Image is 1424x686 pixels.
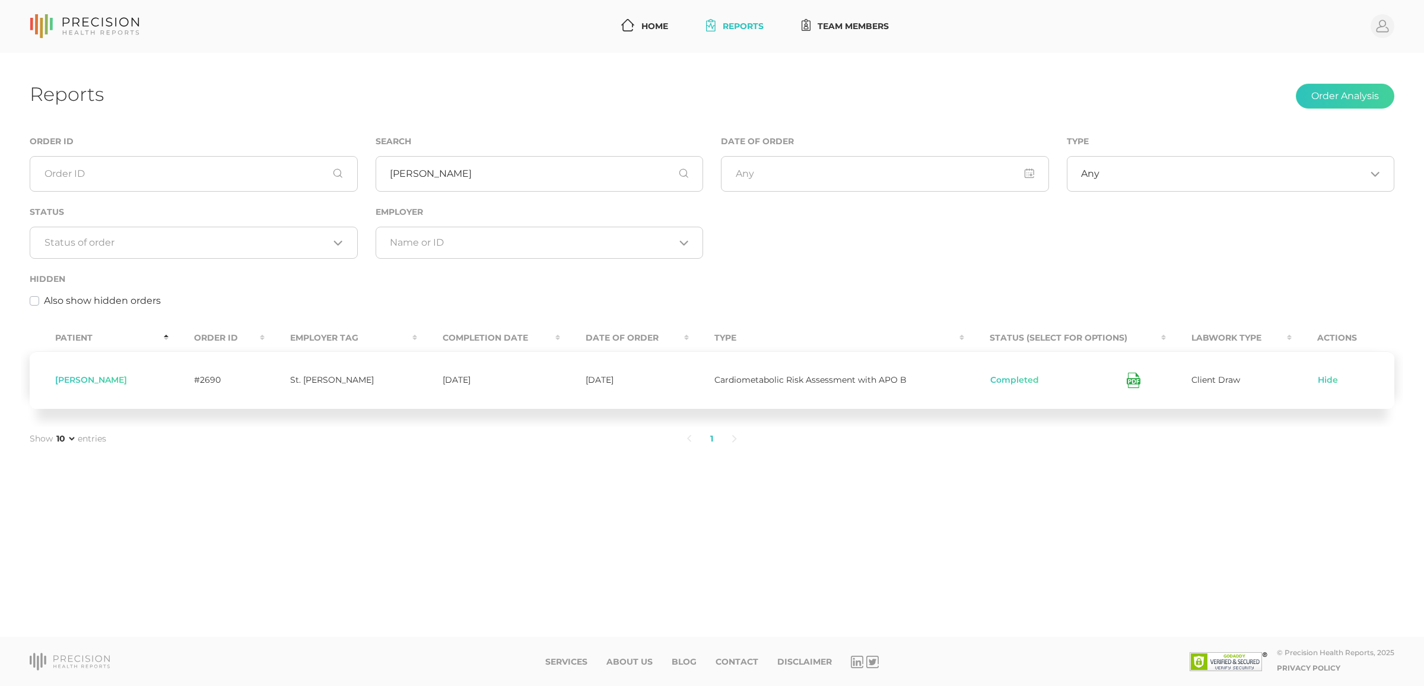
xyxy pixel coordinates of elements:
[721,136,794,147] label: Date of Order
[672,657,697,667] a: Blog
[54,433,77,444] select: Showentries
[30,227,358,259] div: Search for option
[716,657,758,667] a: Contact
[55,374,127,385] span: [PERSON_NAME]
[1277,663,1340,672] a: Privacy Policy
[30,156,358,192] input: Order ID
[964,325,1166,351] th: Status (Select for Options) : activate to sort column ascending
[265,351,417,409] td: St. [PERSON_NAME]
[376,136,411,147] label: Search
[169,351,265,409] td: #2690
[376,227,704,259] div: Search for option
[721,156,1049,192] input: Any
[1067,156,1395,192] div: Search for option
[1317,374,1339,386] a: Hide
[606,657,653,667] a: About Us
[30,82,104,106] h1: Reports
[701,15,768,37] a: Reports
[1099,168,1366,180] input: Search for option
[44,294,161,308] label: Also show hidden orders
[30,325,169,351] th: Patient : activate to sort column descending
[169,325,265,351] th: Order ID : activate to sort column ascending
[376,207,423,217] label: Employer
[1067,136,1089,147] label: Type
[714,374,907,385] span: Cardiometabolic Risk Assessment with APO B
[689,325,964,351] th: Type : activate to sort column ascending
[44,237,329,249] input: Search for option
[30,433,106,445] label: Show entries
[1166,325,1292,351] th: Labwork Type : activate to sort column ascending
[417,351,560,409] td: [DATE]
[1277,648,1394,657] div: © Precision Health Reports, 2025
[1292,325,1394,351] th: Actions
[30,274,65,284] label: Hidden
[265,325,417,351] th: Employer Tag : activate to sort column ascending
[1191,374,1240,385] span: Client Draw
[560,325,689,351] th: Date Of Order : activate to sort column ascending
[545,657,587,667] a: Services
[376,156,704,192] input: First or Last Name
[1081,168,1099,180] span: Any
[417,325,560,351] th: Completion Date : activate to sort column ascending
[390,237,675,249] input: Search for option
[30,207,64,217] label: Status
[1190,652,1267,671] img: SSL site seal - click to verify
[616,15,673,37] a: Home
[777,657,832,667] a: Disclaimer
[30,136,74,147] label: Order ID
[990,374,1040,386] button: Completed
[1296,84,1394,109] button: Order Analysis
[797,15,894,37] a: Team Members
[560,351,689,409] td: [DATE]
